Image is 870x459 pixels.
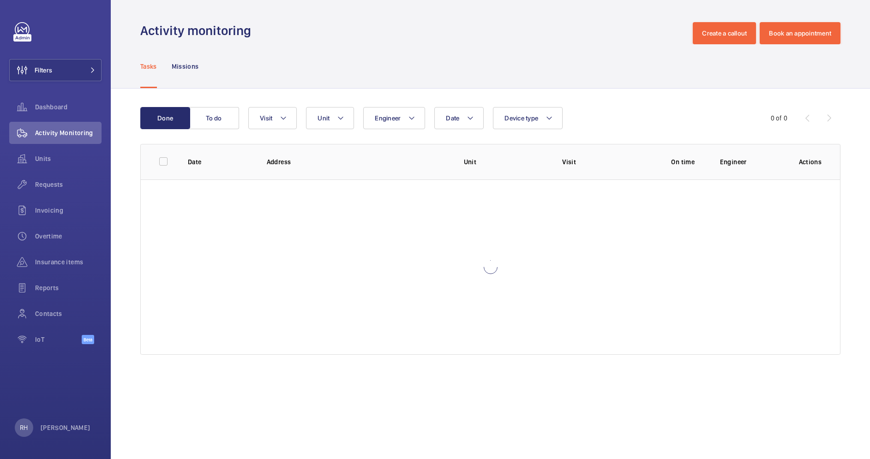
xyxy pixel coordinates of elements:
button: Device type [493,107,563,129]
span: Units [35,154,102,163]
p: [PERSON_NAME] [41,423,90,432]
span: Activity Monitoring [35,128,102,137]
span: Device type [504,114,538,122]
p: RH [20,423,28,432]
p: Tasks [140,62,157,71]
span: Date [446,114,459,122]
p: Engineer [720,157,784,167]
p: Visit [562,157,646,167]
p: Actions [799,157,822,167]
button: Unit [306,107,354,129]
button: Date [434,107,484,129]
span: Overtime [35,232,102,241]
span: Invoicing [35,206,102,215]
span: Filters [35,66,52,75]
span: Insurance items [35,257,102,267]
p: Address [267,157,449,167]
span: Visit [260,114,272,122]
button: Done [140,107,190,129]
p: Unit [464,157,547,167]
span: Requests [35,180,102,189]
span: Engineer [375,114,401,122]
button: To do [189,107,239,129]
button: Engineer [363,107,425,129]
button: Filters [9,59,102,81]
p: Date [188,157,252,167]
span: Reports [35,283,102,292]
span: Contacts [35,309,102,318]
button: Book an appointment [760,22,840,44]
button: Visit [248,107,297,129]
span: Unit [318,114,330,122]
p: On time [661,157,705,167]
span: Dashboard [35,102,102,112]
span: IoT [35,335,82,344]
span: Beta [82,335,94,344]
button: Create a callout [693,22,756,44]
p: Missions [172,62,199,71]
h1: Activity monitoring [140,22,257,39]
div: 0 of 0 [771,113,787,123]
